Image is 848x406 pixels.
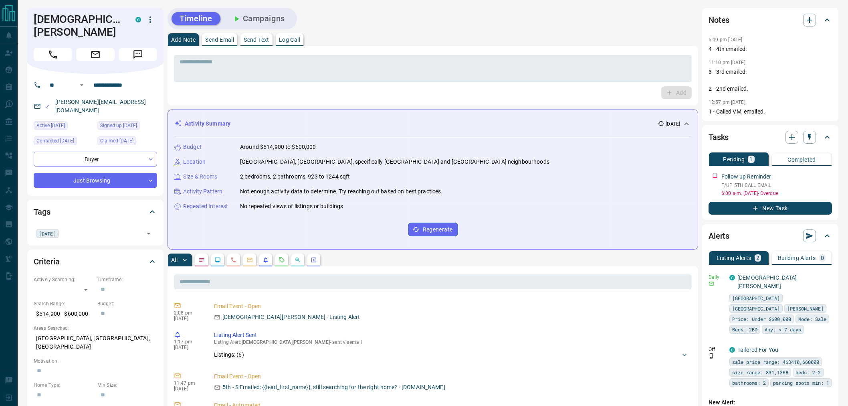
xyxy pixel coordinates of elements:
[174,310,202,316] p: 2:08 pm
[709,10,832,30] div: Notes
[709,60,745,65] p: 11:10 pm [DATE]
[240,143,316,151] p: Around $514,900 to $600,000
[174,380,202,386] p: 11:47 pm
[787,304,824,313] span: [PERSON_NAME]
[34,382,93,389] p: Home Type:
[77,80,87,90] button: Open
[222,383,445,392] p: 5th - S Emailed: {{lead_first_name}}, still searching for the right home? · [DOMAIN_NAME]
[222,313,360,321] p: [DEMOGRAPHIC_DATA][PERSON_NAME] - Listing Alert
[183,158,206,166] p: Location
[765,325,801,333] span: Any: < 7 days
[798,315,826,323] span: Mode: Sale
[97,300,157,307] p: Budget:
[709,353,714,359] svg: Push Notification Only
[119,48,157,61] span: Message
[143,228,154,239] button: Open
[34,136,93,148] div: Thu Oct 02 2025
[100,122,137,130] span: Signed up [DATE]
[721,182,832,189] p: F/UP 5TH CALL EMAIL
[214,372,688,381] p: Email Event - Open
[246,257,253,263] svg: Emails
[174,345,202,350] p: [DATE]
[787,157,816,162] p: Completed
[214,339,688,345] p: Listing Alert : - sent via email
[737,274,797,289] a: [DEMOGRAPHIC_DATA][PERSON_NAME]
[34,48,72,61] span: Call
[773,379,829,387] span: parking spots min: 1
[34,300,93,307] p: Search Range:
[729,347,735,353] div: condos.ca
[97,136,157,148] div: Thu Oct 02 2025
[279,257,285,263] svg: Requests
[732,294,780,302] span: [GEOGRAPHIC_DATA]
[262,257,269,263] svg: Listing Alerts
[97,121,157,132] div: Thu Oct 02 2025
[279,37,300,43] p: Log Call
[214,347,688,362] div: Listings: (6)
[729,275,735,280] div: condos.ca
[244,37,269,43] p: Send Text
[723,156,745,162] p: Pending
[36,137,74,145] span: Contacted [DATE]
[721,173,771,181] p: Follow up Reminder
[183,143,202,151] p: Budget
[242,339,330,345] span: [DEMOGRAPHIC_DATA][PERSON_NAME]
[174,386,202,392] p: [DATE]
[709,226,832,246] div: Alerts
[408,223,458,236] button: Regenerate
[135,17,141,22] div: condos.ca
[709,281,714,286] svg: Email
[214,351,244,359] p: Listings: ( 6 )
[214,257,221,263] svg: Lead Browsing Activity
[34,357,157,365] p: Motivation:
[183,173,218,181] p: Size & Rooms
[240,202,343,211] p: No repeated views of listings or buildings
[174,316,202,321] p: [DATE]
[821,255,824,261] p: 0
[240,187,443,196] p: Not enough activity data to determine. Try reaching out based on best practices.
[171,257,178,263] p: All
[709,45,832,53] p: 4 - 4th emailed.
[34,332,157,353] p: [GEOGRAPHIC_DATA], [GEOGRAPHIC_DATA], [GEOGRAPHIC_DATA]
[732,358,819,366] span: sale price range: 463410,660000
[796,368,821,376] span: beds: 2-2
[174,339,202,345] p: 1:17 pm
[34,202,157,221] div: Tags
[214,331,688,339] p: Listing Alert Sent
[709,128,832,147] div: Tasks
[100,137,133,145] span: Claimed [DATE]
[34,173,157,188] div: Just Browsing
[709,346,725,353] p: Off
[709,14,729,26] h2: Notes
[172,12,220,25] button: Timeline
[732,304,780,313] span: [GEOGRAPHIC_DATA]
[311,257,317,263] svg: Agent Actions
[732,379,766,387] span: bathrooms: 2
[34,13,123,39] h1: [DEMOGRAPHIC_DATA][PERSON_NAME]
[183,202,228,211] p: Repeated Interest
[240,173,350,181] p: 2 bedrooms, 2 bathrooms, 923 to 1244 sqft
[240,158,549,166] p: [GEOGRAPHIC_DATA], [GEOGRAPHIC_DATA], specifically [GEOGRAPHIC_DATA] and [GEOGRAPHIC_DATA] neighb...
[709,68,832,93] p: 3 - 3rd emailed. 2 - 2nd emailed.
[717,255,751,261] p: Listing Alerts
[205,37,234,43] p: Send Email
[34,121,93,132] div: Thu Oct 02 2025
[230,257,237,263] svg: Calls
[709,99,745,105] p: 12:57 pm [DATE]
[709,37,743,43] p: 5:00 pm [DATE]
[34,152,157,166] div: Buyer
[709,108,832,116] p: 1 - Called VM, emailed.
[55,99,146,114] a: [PERSON_NAME][EMAIL_ADDRESS][DOMAIN_NAME]
[97,382,157,389] p: Min Size:
[732,368,788,376] span: size range: 831,1368
[778,255,816,261] p: Building Alerts
[709,202,832,215] button: New Task
[709,229,729,242] h2: Alerts
[732,315,791,323] span: Price: Under $600,000
[34,276,93,283] p: Actively Searching:
[183,187,222,196] p: Activity Pattern
[198,257,205,263] svg: Notes
[174,116,691,131] div: Activity Summary[DATE]
[737,347,778,353] a: Tailored For You
[34,252,157,271] div: Criteria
